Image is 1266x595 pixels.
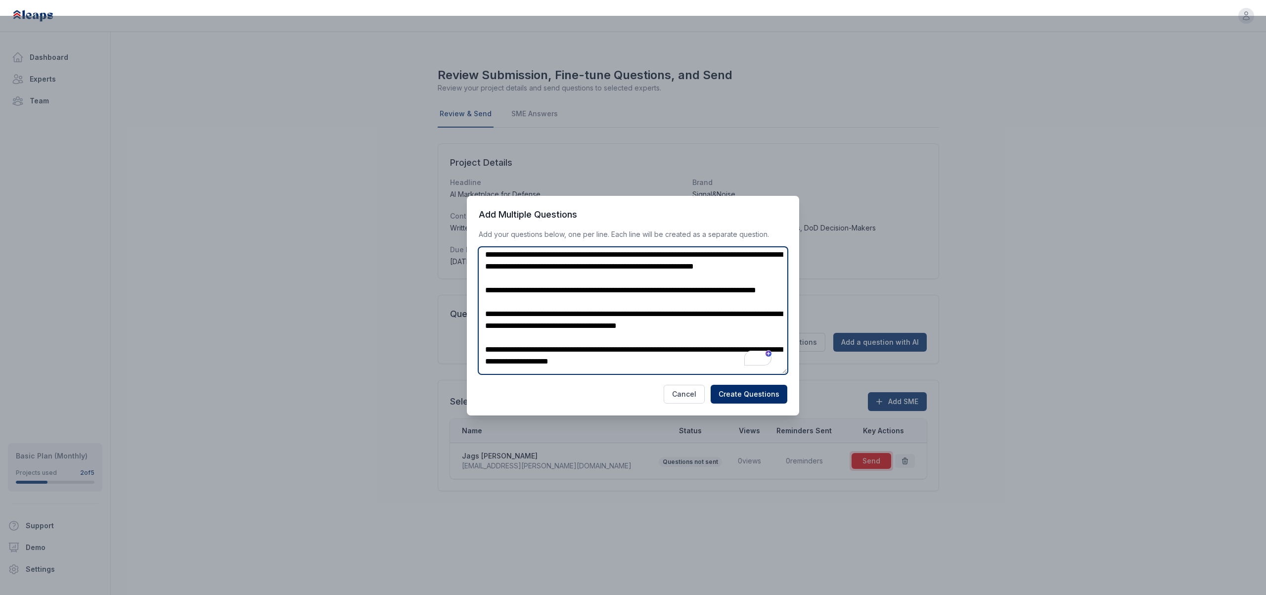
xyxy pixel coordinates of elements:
h3: Add Multiple Questions [479,208,787,222]
button: Cancel [664,385,705,404]
p: Add your questions below, one per line. Each line will be created as a separate question. [479,229,787,239]
img: Leaps [12,5,75,27]
textarea: To enrich screen reader interactions, please activate Accessibility in Grammarly extension settings [479,247,787,374]
button: Create Questions [711,385,787,404]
